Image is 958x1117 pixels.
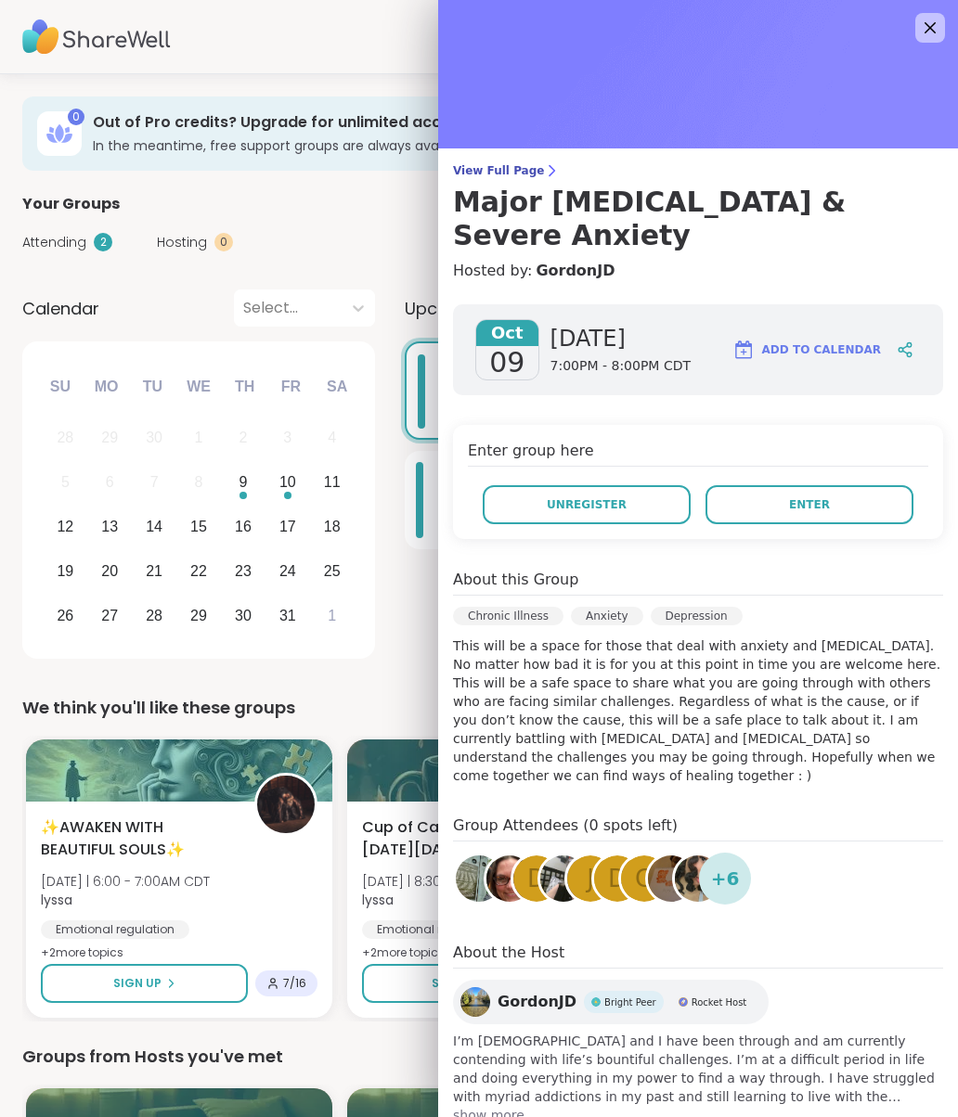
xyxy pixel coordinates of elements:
img: Vici [648,855,694,902]
a: g [618,853,670,905]
div: Choose Thursday, October 30th, 2025 [224,596,264,636]
div: Not available Wednesday, October 8th, 2025 [179,463,219,503]
div: Anxiety [571,607,642,625]
div: Choose Sunday, October 19th, 2025 [45,551,85,591]
a: GordonJDGordonJDBright PeerBright PeerRocket HostRocket Host [453,980,769,1024]
div: 1 [195,425,203,450]
div: Not available Monday, October 6th, 2025 [90,463,130,503]
div: Not available Wednesday, October 1st, 2025 [179,418,219,458]
img: lyssa [257,776,315,833]
button: Unregister [483,485,691,524]
h3: In the meantime, free support groups are always available. [93,136,784,155]
div: Mo [85,366,126,407]
div: Choose Friday, October 10th, 2025 [267,463,307,503]
a: Lindsay_Linzerd [484,853,536,905]
div: Choose Tuesday, October 28th, 2025 [135,596,175,636]
img: ShareWell Logomark [732,339,755,361]
div: Choose Saturday, October 25th, 2025 [312,551,352,591]
div: 0 [68,109,84,125]
div: 23 [235,558,252,584]
div: 17 [279,514,296,539]
div: Fr [270,366,311,407]
span: GordonJD [498,991,576,1013]
a: Vici [645,853,697,905]
img: carrie2 [456,855,502,902]
span: Upcoming [405,296,490,321]
div: 1 [328,603,336,628]
a: SinnersWinSometimes [672,853,724,905]
div: Choose Monday, October 20th, 2025 [90,551,130,591]
span: g [635,861,654,897]
span: D [608,861,627,897]
div: Emotional regulation [41,920,189,939]
div: 3 [283,425,291,450]
div: Not available Tuesday, September 30th, 2025 [135,418,175,458]
div: 8 [195,469,203,494]
a: huggy [537,853,589,905]
div: Choose Saturday, October 18th, 2025 [312,507,352,547]
span: Oct [476,320,538,346]
h3: Out of Pro credits? Upgrade for unlimited access to expert-led coaching groups. [93,112,784,133]
span: Your Groups [22,193,120,215]
span: View Full Page [453,163,943,178]
span: Attending [22,233,86,252]
b: lyssa [362,891,394,909]
span: 7 / 16 [283,976,306,991]
button: Add to Calendar [724,327,889,372]
div: Choose Monday, October 27th, 2025 [90,596,130,636]
div: Choose Thursday, October 16th, 2025 [224,507,264,547]
span: Sign Up [113,975,162,992]
div: 6 [106,469,114,494]
div: 31 [279,603,296,628]
div: 26 [57,603,73,628]
span: Bright Peer [604,995,656,1009]
span: Rocket Host [692,995,747,1009]
div: 29 [101,425,118,450]
h4: Hosted by: [453,260,943,282]
span: ✨AWAKEN WITH BEAUTIFUL SOULS✨ [41,816,234,861]
div: 25 [324,558,341,584]
div: 19 [57,558,73,584]
img: huggy [540,855,587,902]
span: Sign Up [432,975,480,992]
div: 30 [146,425,162,450]
div: 0 [214,233,233,251]
div: Choose Saturday, October 11th, 2025 [312,463,352,503]
div: 22 [190,558,207,584]
div: 15 [190,514,207,539]
span: [DATE] | 8:30 - 9:00AM CDT [362,872,532,891]
div: 12 [57,514,73,539]
p: This will be a space for those that deal with anxiety and [MEDICAL_DATA]. No matter how bad it is... [453,636,943,785]
div: Chronic Illness [453,607,563,625]
div: We think you'll like these groups [22,695,936,721]
div: Choose Wednesday, October 22nd, 2025 [179,551,219,591]
div: Not available Tuesday, October 7th, 2025 [135,463,175,503]
div: 4 [328,425,336,450]
div: Not available Saturday, October 4th, 2025 [312,418,352,458]
div: Choose Monday, October 13th, 2025 [90,507,130,547]
a: D [511,853,563,905]
div: Choose Sunday, October 26th, 2025 [45,596,85,636]
div: Choose Wednesday, October 29th, 2025 [179,596,219,636]
div: Choose Friday, October 24th, 2025 [267,551,307,591]
img: Bright Peer [591,997,601,1007]
img: GordonJD [460,987,490,1017]
div: Th [225,366,265,407]
div: 28 [146,603,162,628]
div: Choose Friday, October 17th, 2025 [267,507,307,547]
h4: Group Attendees (0 spots left) [453,815,943,841]
div: 20 [101,558,118,584]
div: 5 [61,469,70,494]
div: Choose Thursday, October 9th, 2025 [224,463,264,503]
div: 10 [279,469,296,494]
span: + 6 [711,865,740,892]
div: Choose Tuesday, October 21st, 2025 [135,551,175,591]
button: Enter [706,485,913,524]
div: Tu [132,366,173,407]
b: lyssa [41,891,72,909]
a: j [564,853,616,905]
div: 16 [235,514,252,539]
span: Calendar [22,296,99,321]
div: 21 [146,558,162,584]
span: j [587,861,594,897]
